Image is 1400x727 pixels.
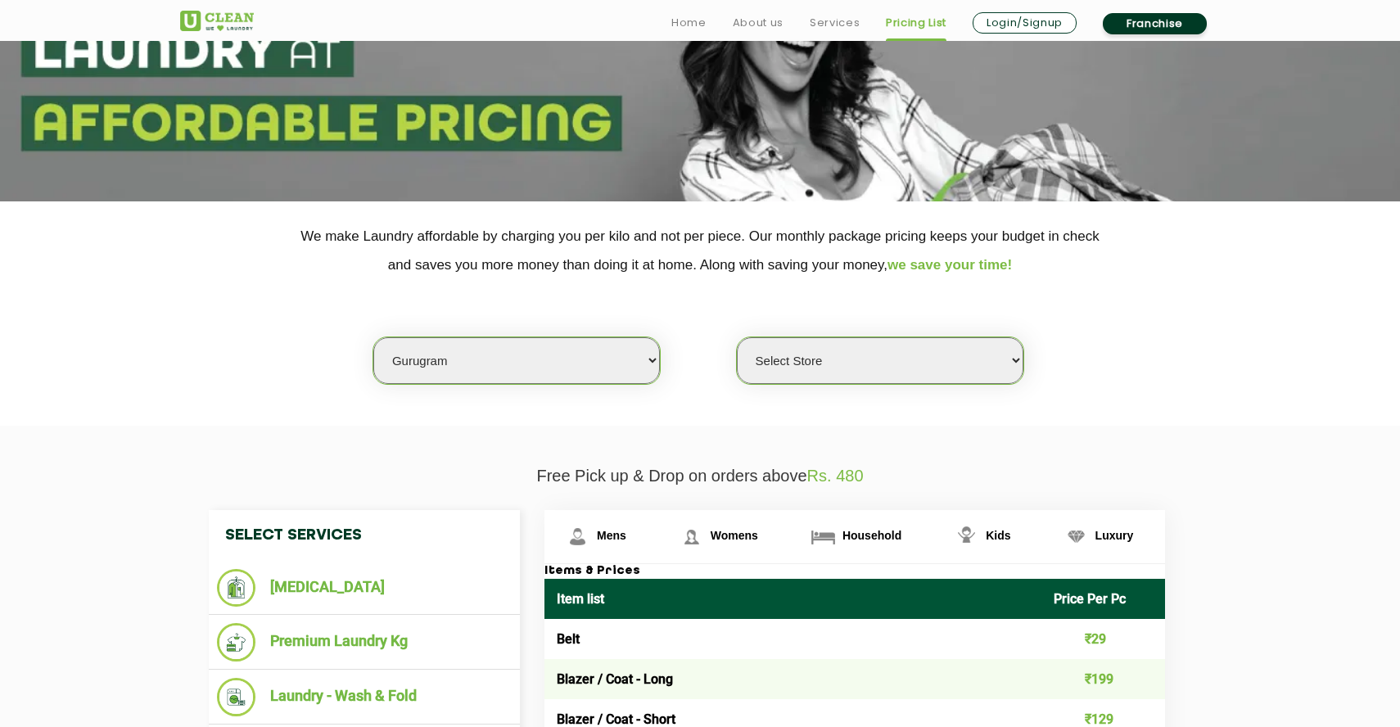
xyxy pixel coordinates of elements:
img: Dry Cleaning [217,569,255,607]
a: About us [733,13,784,33]
a: Services [810,13,860,33]
li: Laundry - Wash & Fold [217,678,512,716]
h4: Select Services [209,510,520,561]
th: Item list [544,579,1041,619]
td: Belt [544,619,1041,659]
a: Login/Signup [973,12,1077,34]
a: Home [671,13,707,33]
span: Kids [986,529,1010,542]
li: [MEDICAL_DATA] [217,569,512,607]
p: Free Pick up & Drop on orders above [180,467,1220,485]
a: Franchise [1103,13,1207,34]
p: We make Laundry affordable by charging you per kilo and not per piece. Our monthly package pricin... [180,222,1220,279]
li: Premium Laundry Kg [217,623,512,662]
th: Price Per Pc [1041,579,1166,619]
a: Pricing List [886,13,946,33]
img: Mens [563,522,592,551]
img: UClean Laundry and Dry Cleaning [180,11,254,31]
span: Rs. 480 [807,467,864,485]
span: Mens [597,529,626,542]
img: Premium Laundry Kg [217,623,255,662]
img: Luxury [1062,522,1091,551]
td: Blazer / Coat - Long [544,659,1041,699]
span: Womens [711,529,758,542]
span: Household [842,529,901,542]
span: we save your time! [887,257,1012,273]
span: Luxury [1095,529,1134,542]
img: Laundry - Wash & Fold [217,678,255,716]
img: Womens [677,522,706,551]
img: Kids [952,522,981,551]
td: ₹199 [1041,659,1166,699]
td: ₹29 [1041,619,1166,659]
h3: Items & Prices [544,564,1165,579]
img: Household [809,522,838,551]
